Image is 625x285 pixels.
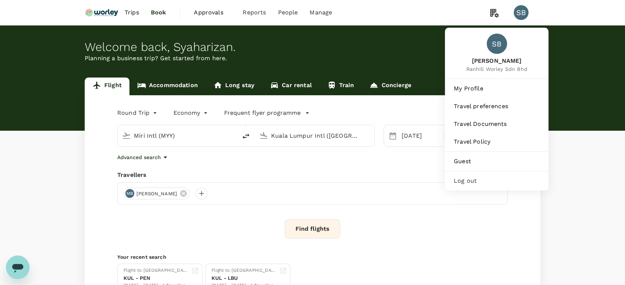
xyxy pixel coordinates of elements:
[117,153,170,162] button: Advanced search
[117,171,508,179] div: Travellers
[243,8,266,17] span: Reports
[448,134,545,150] a: Travel Policy
[134,130,222,141] input: Depart from
[129,78,206,95] a: Accommodation
[262,78,320,95] a: Car rental
[224,109,301,117] p: Frequent flyer programme
[514,5,528,20] div: SB
[448,153,545,169] a: Guest
[224,109,310,117] button: Frequent flyer programme
[194,8,231,17] span: Approvals
[212,267,277,274] div: Flight to [GEOGRAPHIC_DATA]
[454,176,540,185] span: Log out
[487,34,507,54] div: SB
[117,253,508,261] p: Your recent search
[85,4,119,21] img: Ranhill Worley Sdn Bhd
[454,120,540,128] span: Travel Documents
[369,135,371,136] button: Open
[6,255,30,279] iframe: Button to launch messaging window
[237,127,255,145] button: delete
[124,274,189,282] div: KUL - PEN
[278,8,298,17] span: People
[85,78,129,95] a: Flight
[271,130,359,141] input: Going to
[212,274,277,282] div: KUL - LBU
[454,137,540,146] span: Travel Policy
[173,107,209,119] div: Economy
[124,267,189,274] div: Flight to [GEOGRAPHIC_DATA]
[310,8,332,17] span: Manage
[117,154,161,161] p: Advanced search
[125,189,134,198] div: MB
[151,8,166,17] span: Book
[454,84,540,93] span: My Profile
[125,8,139,17] span: Trips
[362,78,419,95] a: Concierge
[232,135,233,136] button: Open
[285,219,340,238] button: Find flights
[85,54,540,63] p: Planning a business trip? Get started from here.
[132,190,182,198] span: [PERSON_NAME]
[454,102,540,111] span: Travel preferences
[448,116,545,132] a: Travel Documents
[466,65,527,73] span: Ranhill Worley Sdn Bhd
[448,80,545,97] a: My Profile
[117,107,159,119] div: Round Trip
[454,157,540,166] span: Guest
[85,40,540,54] div: Welcome back , Syaharizan .
[448,98,545,114] a: Travel preferences
[320,78,362,95] a: Train
[206,78,262,95] a: Long stay
[466,57,527,65] span: [PERSON_NAME]
[448,173,545,189] div: Log out
[124,188,190,199] div: MB[PERSON_NAME]
[399,128,442,143] div: [DATE]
